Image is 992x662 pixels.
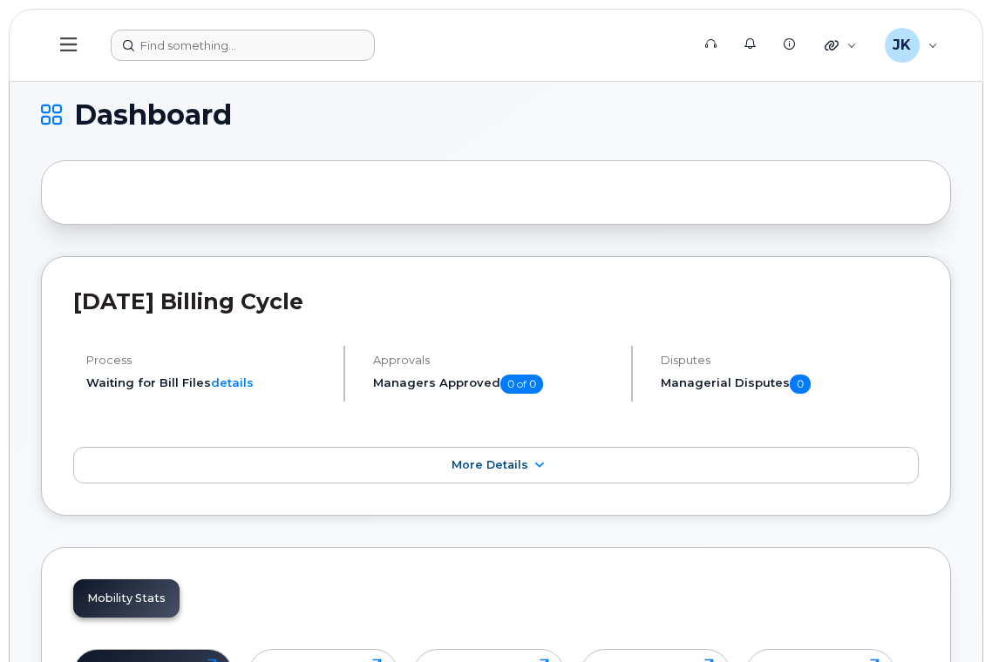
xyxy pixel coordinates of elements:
span: 0 [790,375,811,394]
h4: Disputes [661,354,920,367]
a: details [211,375,254,389]
li: Waiting for Bill Files [86,375,329,391]
h5: Managers Approved [373,375,615,394]
h4: Process [86,354,329,367]
span: More Details [452,458,528,471]
span: 0 of 0 [500,375,543,394]
span: Dashboard [74,102,232,128]
h4: Approvals [373,354,615,367]
h5: Managerial Disputes [661,375,920,394]
h2: [DATE] Billing Cycle [73,288,919,314]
